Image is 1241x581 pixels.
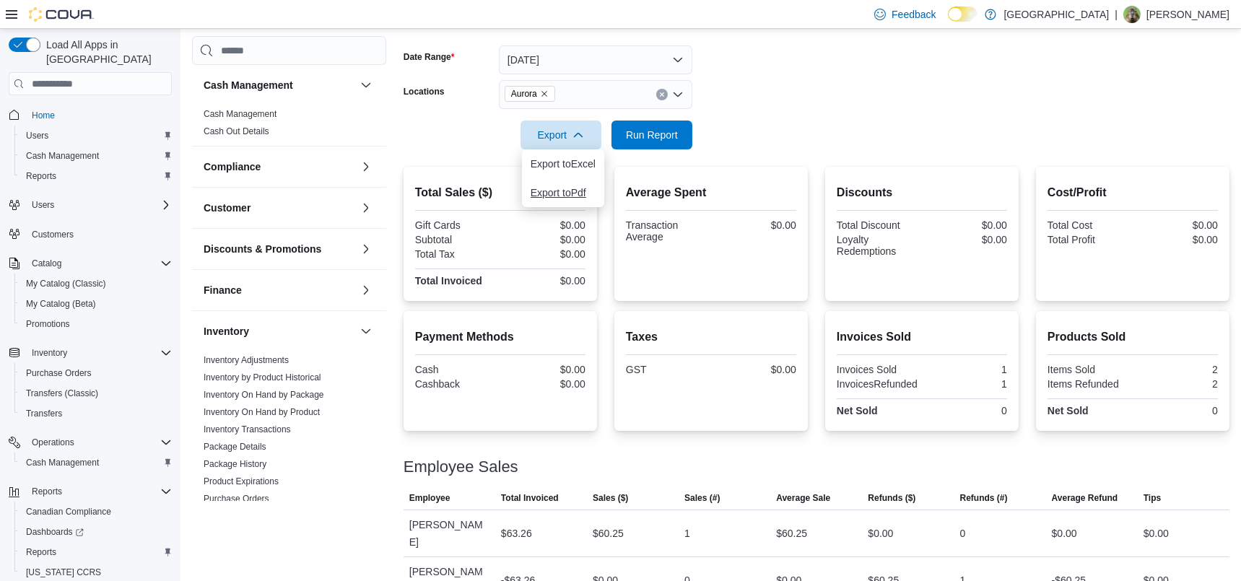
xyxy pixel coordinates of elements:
[32,486,62,497] span: Reports
[1052,492,1118,504] span: Average Refund
[501,492,559,504] span: Total Invoiced
[20,275,112,292] a: My Catalog (Classic)
[32,229,74,240] span: Customers
[415,328,585,346] h2: Payment Methods
[593,492,628,504] span: Sales ($)
[204,126,269,137] span: Cash Out Details
[415,378,497,390] div: Cashback
[837,405,878,416] strong: Net Sold
[1052,525,1077,542] div: $0.00
[26,506,111,517] span: Canadian Compliance
[626,328,796,346] h2: Taxes
[415,219,497,231] div: Gift Cards
[32,258,61,269] span: Catalog
[925,378,1007,390] div: 1
[14,314,178,334] button: Promotions
[204,78,293,92] h3: Cash Management
[204,324,249,338] h3: Inventory
[20,523,172,541] span: Dashboards
[204,242,354,256] button: Discounts & Promotions
[20,127,54,144] a: Users
[1123,6,1141,23] div: Dorota Surma
[1136,219,1218,231] div: $0.00
[204,324,354,338] button: Inventory
[415,234,497,245] div: Subtotal
[26,457,99,468] span: Cash Management
[204,459,266,469] a: Package History
[204,476,279,486] a: Product Expirations
[204,201,354,215] button: Customer
[960,525,966,542] div: 0
[26,107,61,124] a: Home
[14,294,178,314] button: My Catalog (Beta)
[20,454,105,471] a: Cash Management
[20,315,172,333] span: Promotions
[26,546,56,558] span: Reports
[26,130,48,141] span: Users
[837,184,1007,201] h2: Discounts
[415,275,482,287] strong: Total Invoiced
[503,219,585,231] div: $0.00
[14,542,178,562] button: Reports
[20,523,90,541] a: Dashboards
[204,476,279,487] span: Product Expirations
[611,121,692,149] button: Run Report
[415,248,497,260] div: Total Tax
[1048,328,1218,346] h2: Products Sold
[837,364,919,375] div: Invoices Sold
[20,295,102,313] a: My Catalog (Beta)
[20,364,97,382] a: Purchase Orders
[26,150,99,162] span: Cash Management
[1136,405,1218,416] div: 0
[626,184,796,201] h2: Average Spent
[26,278,106,289] span: My Catalog (Classic)
[776,525,807,542] div: $60.25
[684,525,690,542] div: 1
[14,453,178,473] button: Cash Management
[14,274,178,294] button: My Catalog (Classic)
[409,492,450,504] span: Employee
[1048,219,1130,231] div: Total Cost
[20,364,172,382] span: Purchase Orders
[204,201,251,215] h3: Customer
[204,389,324,401] span: Inventory On Hand by Package
[20,147,105,165] a: Cash Management
[32,110,55,121] span: Home
[948,6,978,22] input: Dark Mode
[204,493,269,504] span: Purchase Orders
[26,255,172,272] span: Catalog
[1115,6,1118,23] p: |
[925,234,1007,245] div: $0.00
[26,408,62,419] span: Transfers
[656,89,668,100] button: Clear input
[14,126,178,146] button: Users
[892,7,936,22] span: Feedback
[3,104,178,125] button: Home
[511,87,537,101] span: Aurora
[1146,6,1229,23] p: [PERSON_NAME]
[192,105,386,146] div: Cash Management
[14,166,178,186] button: Reports
[626,219,708,243] div: Transaction Average
[626,128,678,142] span: Run Report
[503,364,585,375] div: $0.00
[26,298,96,310] span: My Catalog (Beta)
[1048,234,1130,245] div: Total Profit
[26,567,101,578] span: [US_STATE] CCRS
[503,378,585,390] div: $0.00
[14,403,178,424] button: Transfers
[204,372,321,383] a: Inventory by Product Historical
[14,383,178,403] button: Transfers (Classic)
[26,196,60,214] button: Users
[26,526,84,538] span: Dashboards
[1136,378,1218,390] div: 2
[32,199,54,211] span: Users
[204,283,354,297] button: Finance
[357,77,375,94] button: Cash Management
[837,378,919,390] div: InvoicesRefunded
[26,388,98,399] span: Transfers (Classic)
[20,385,172,402] span: Transfers (Classic)
[925,405,1007,416] div: 0
[3,343,178,363] button: Inventory
[26,344,73,362] button: Inventory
